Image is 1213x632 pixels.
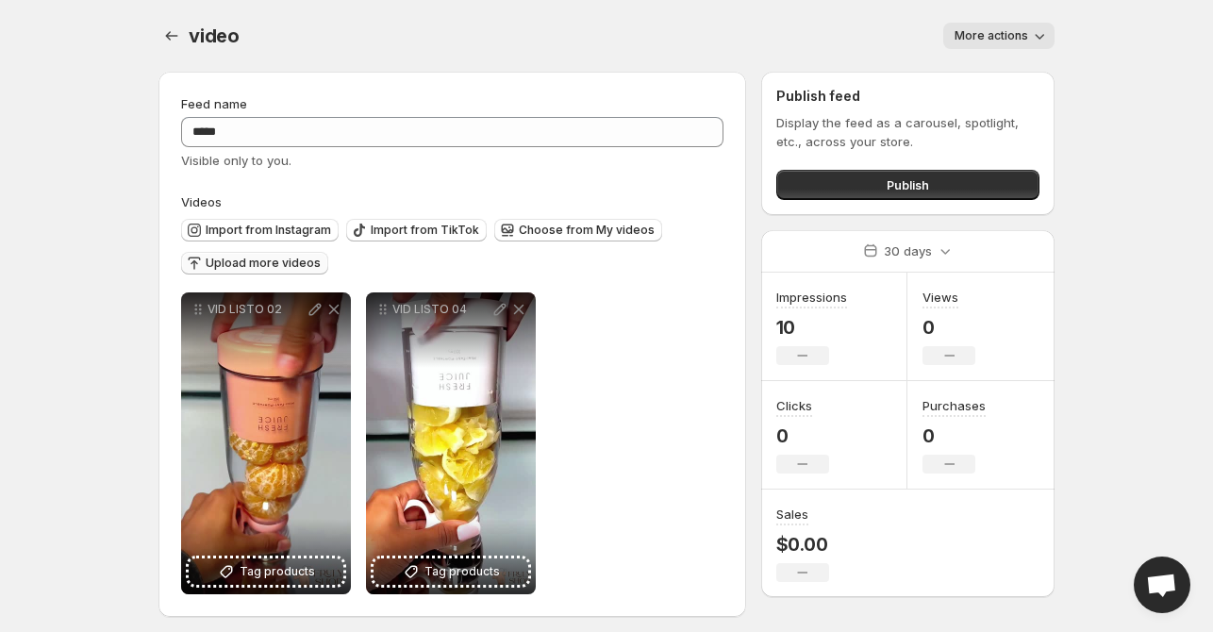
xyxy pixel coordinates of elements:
[206,256,321,271] span: Upload more videos
[392,302,490,317] p: VID LISTO 04
[181,292,351,594] div: VID LISTO 02Tag products
[776,396,812,415] h3: Clicks
[1134,557,1190,613] div: Open chat
[776,424,829,447] p: 0
[519,223,655,238] span: Choose from My videos
[776,170,1039,200] button: Publish
[206,223,331,238] span: Import from Instagram
[189,558,343,585] button: Tag products
[208,302,306,317] p: VID LISTO 02
[922,316,975,339] p: 0
[955,28,1028,43] span: More actions
[181,194,222,209] span: Videos
[494,219,662,241] button: Choose from My videos
[189,25,240,47] span: video
[181,219,339,241] button: Import from Instagram
[922,396,986,415] h3: Purchases
[374,558,528,585] button: Tag products
[922,424,986,447] p: 0
[240,562,315,581] span: Tag products
[181,252,328,274] button: Upload more videos
[943,23,1055,49] button: More actions
[181,96,247,111] span: Feed name
[366,292,536,594] div: VID LISTO 04Tag products
[346,219,487,241] button: Import from TikTok
[776,316,847,339] p: 10
[424,562,500,581] span: Tag products
[884,241,932,260] p: 30 days
[181,153,291,168] span: Visible only to you.
[776,113,1039,151] p: Display the feed as a carousel, spotlight, etc., across your store.
[922,288,958,307] h3: Views
[158,23,185,49] button: Settings
[776,505,808,524] h3: Sales
[776,533,829,556] p: $0.00
[776,87,1039,106] h2: Publish feed
[776,288,847,307] h3: Impressions
[371,223,479,238] span: Import from TikTok
[887,175,929,194] span: Publish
